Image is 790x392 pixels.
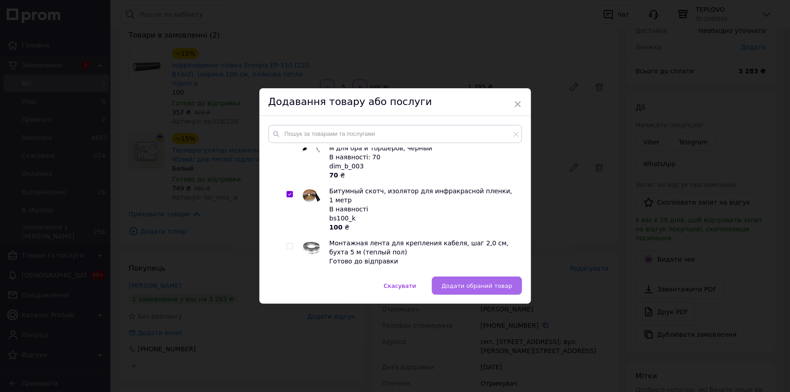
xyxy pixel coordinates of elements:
[330,215,356,222] span: bs100_k
[330,239,509,256] span: Монтажная лента для крепления кабеля, шаг 2,0 см, бухта 5 м (теплый пол)
[441,282,512,289] span: Додати обраний товар
[384,282,416,289] span: Скасувати
[302,186,321,205] img: Битумный скотч, изолятор для инфракрасной пленки, 1 метр
[330,172,338,179] b: 70
[514,96,522,112] span: ×
[330,205,517,214] div: В наявності
[374,277,426,295] button: Скасувати
[330,267,354,274] span: ml2005
[330,187,512,204] span: Битумный скотч, изолятор для инфракрасной пленки, 1 метр
[302,239,321,257] img: Монтажная лента для крепления кабеля, шаг 2,0 см, бухта 5 м (теплый пол)
[432,277,522,295] button: Додати обраний товар
[330,153,517,162] div: В наявності: 70
[259,88,531,116] div: Додавання товару або послуги
[268,125,522,143] input: Пошук за товарами та послугами
[330,171,517,180] div: ₴
[330,223,517,232] div: ₴
[330,163,364,170] span: dim_b_003
[330,224,343,231] b: 100
[330,257,517,266] div: Готово до відправки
